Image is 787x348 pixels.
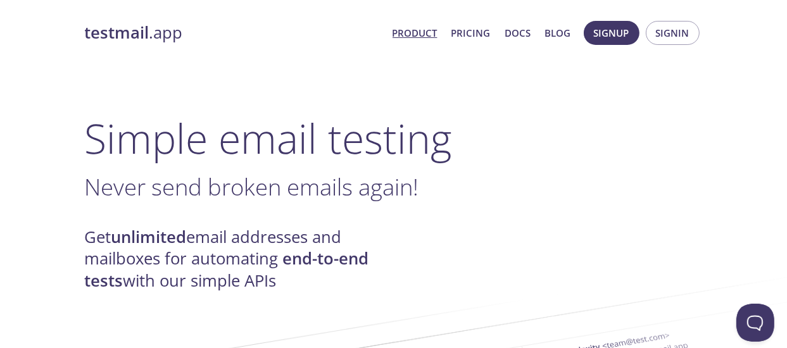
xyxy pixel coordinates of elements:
[393,25,438,41] a: Product
[545,25,570,41] a: Blog
[85,227,394,292] h4: Get email addresses and mailboxes for automating with our simple APIs
[111,226,187,248] strong: unlimited
[85,22,382,44] a: testmail.app
[85,22,149,44] strong: testmail
[85,247,369,291] strong: end-to-end tests
[85,114,703,163] h1: Simple email testing
[594,25,629,41] span: Signup
[646,21,700,45] button: Signin
[736,304,774,342] iframe: Help Scout Beacon - Open
[451,25,491,41] a: Pricing
[656,25,689,41] span: Signin
[505,25,531,41] a: Docs
[584,21,639,45] button: Signup
[85,171,419,202] span: Never send broken emails again!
